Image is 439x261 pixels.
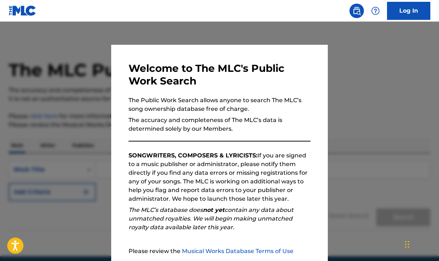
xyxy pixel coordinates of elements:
[129,152,257,159] strong: SONGWRITERS, COMPOSERS & LYRICISTS:
[129,116,310,133] p: The accuracy and completeness of The MLC’s data is determined solely by our Members.
[129,151,310,203] p: If you are signed to a music publisher or administrator, please notify them directly if you find ...
[129,247,310,256] p: Please review the
[371,6,380,15] img: help
[387,2,430,20] a: Log In
[349,4,364,18] a: Public Search
[9,5,36,16] img: MLC Logo
[405,234,409,255] div: Drag
[368,4,383,18] div: Help
[352,6,361,15] img: search
[129,96,310,113] p: The Public Work Search allows anyone to search The MLC’s song ownership database free of charge.
[403,226,439,261] iframe: Chat Widget
[129,62,310,87] h3: Welcome to The MLC's Public Work Search
[182,248,294,255] a: Musical Works Database Terms of Use
[129,206,294,231] em: The MLC’s database does contain any data about unmatched royalties. We will begin making unmatche...
[203,206,225,213] strong: not yet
